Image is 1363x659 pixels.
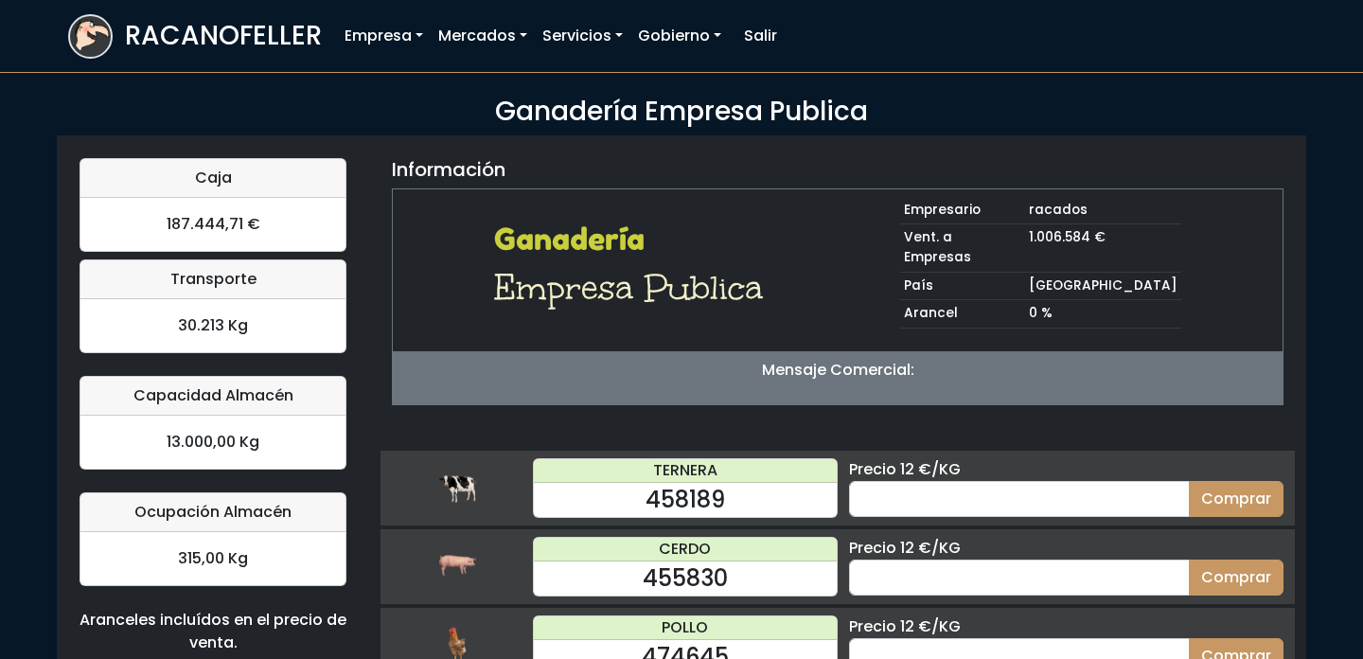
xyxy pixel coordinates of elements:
div: 455830 [534,561,837,596]
a: Mercados [431,17,535,55]
div: 187.444,71 € [80,198,345,251]
button: Comprar [1189,481,1283,517]
div: 13.000,00 Kg [80,416,345,469]
h5: Información [392,158,505,181]
div: Ocupación Almacén [80,493,345,532]
div: CERDO [534,538,837,561]
td: Arancel [900,300,1025,329]
td: País [900,272,1025,300]
h1: Empresa Publica [494,265,775,311]
div: Transporte [80,260,345,299]
td: Empresario [900,197,1025,224]
img: logoracarojo.png [70,16,111,52]
td: racados [1025,197,1181,224]
img: ternera.png [438,469,476,507]
a: Gobierno [630,17,729,55]
button: Comprar [1189,560,1283,596]
div: 30.213 Kg [80,299,345,352]
div: POLLO [534,616,837,640]
div: Precio 12 €/KG [849,615,1283,638]
div: Precio 12 €/KG [849,458,1283,481]
div: Aranceles incluídos en el precio de venta. [80,609,346,654]
a: Salir [736,17,785,55]
h2: Ganadería [494,222,775,258]
img: cerdo.png [438,547,476,585]
div: Capacidad Almacén [80,377,345,416]
a: Empresa [337,17,431,55]
div: Precio 12 €/KG [849,537,1283,560]
h3: Ganadería Empresa Publica [68,96,1295,128]
p: Mensaje Comercial: [393,359,1283,382]
div: TERNERA [534,459,837,483]
td: [GEOGRAPHIC_DATA] [1025,272,1181,300]
div: Caja [80,159,345,198]
td: Vent. a Empresas [900,224,1025,272]
td: 1.006.584 € [1025,224,1181,272]
a: Servicios [535,17,630,55]
div: 458189 [534,483,837,517]
a: RACANOFELLER [68,9,322,63]
h3: RACANOFELLER [125,20,322,52]
div: 315,00 Kg [80,532,345,585]
td: 0 % [1025,300,1181,329]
